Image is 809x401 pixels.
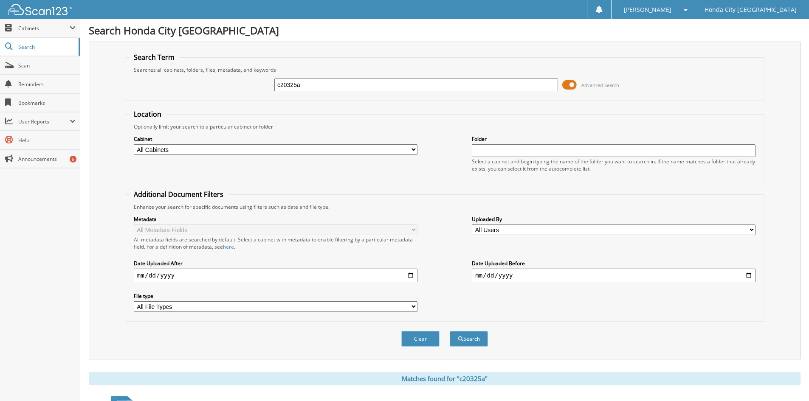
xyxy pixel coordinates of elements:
[472,269,755,282] input: end
[89,23,801,37] h1: Search Honda City [GEOGRAPHIC_DATA]
[705,7,797,12] span: Honda City [GEOGRAPHIC_DATA]
[89,372,801,385] div: Matches found for "c20325a"
[581,82,619,88] span: Advanced Search
[8,4,72,15] img: scan123-logo-white.svg
[401,331,440,347] button: Clear
[134,216,417,223] label: Metadata
[130,123,760,130] div: Optionally limit your search to a particular cabinet or folder
[130,190,228,199] legend: Additional Document Filters
[130,53,179,62] legend: Search Term
[18,62,76,69] span: Scan
[134,135,417,143] label: Cabinet
[18,155,76,163] span: Announcements
[130,109,166,119] legend: Location
[472,260,755,267] label: Date Uploaded Before
[18,137,76,144] span: Help
[70,156,76,163] div: 5
[624,7,671,12] span: [PERSON_NAME]
[134,269,417,282] input: start
[134,292,417,300] label: File type
[18,81,76,88] span: Reminders
[130,66,760,73] div: Searches all cabinets, folders, files, metadata, and keywords
[223,243,234,250] a: here
[472,158,755,172] div: Select a cabinet and begin typing the name of the folder you want to search in. If the name match...
[18,99,76,107] span: Bookmarks
[450,331,488,347] button: Search
[134,260,417,267] label: Date Uploaded After
[18,25,70,32] span: Cabinets
[472,135,755,143] label: Folder
[18,43,74,50] span: Search
[18,118,70,125] span: User Reports
[134,236,417,250] div: All metadata fields are searched by default. Select a cabinet with metadata to enable filtering b...
[130,203,760,210] div: Enhance your search for specific documents using filters such as date and file type.
[472,216,755,223] label: Uploaded By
